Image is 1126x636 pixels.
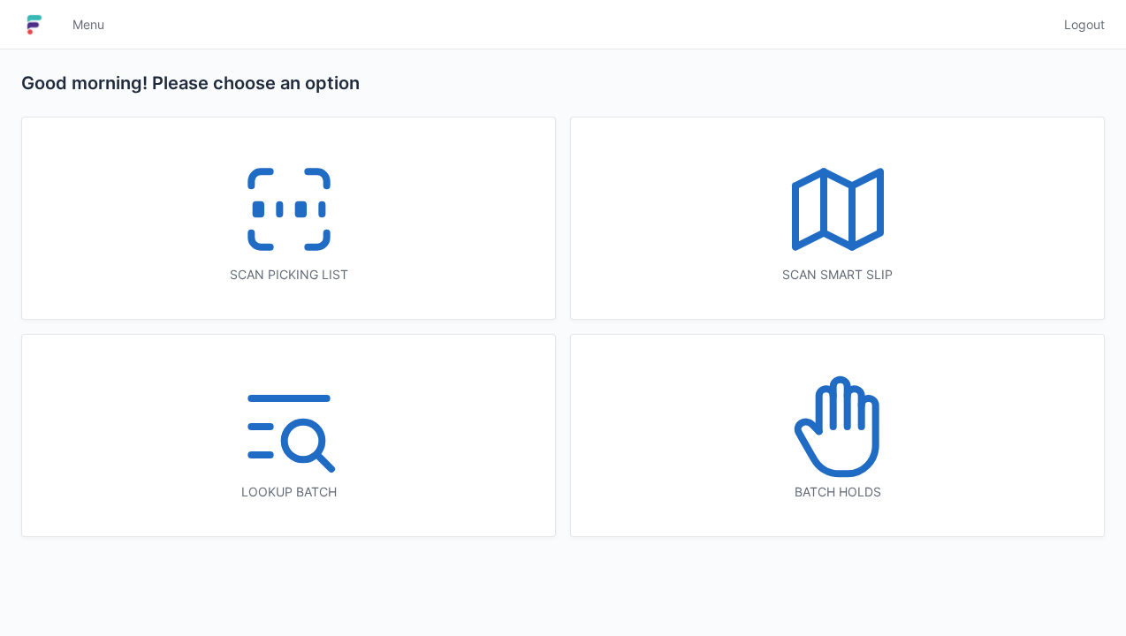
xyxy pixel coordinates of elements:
[62,9,115,41] a: Menu
[72,16,104,34] span: Menu
[570,117,1105,320] a: Scan smart slip
[1054,9,1105,41] a: Logout
[21,71,1105,95] h2: Good morning! Please choose an option
[570,334,1105,537] a: Batch holds
[21,334,556,537] a: Lookup batch
[1064,16,1105,34] span: Logout
[606,266,1069,284] div: Scan smart slip
[57,483,520,501] div: Lookup batch
[606,483,1069,501] div: Batch holds
[57,266,520,284] div: Scan picking list
[21,11,48,39] img: logo-small.jpg
[21,117,556,320] a: Scan picking list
